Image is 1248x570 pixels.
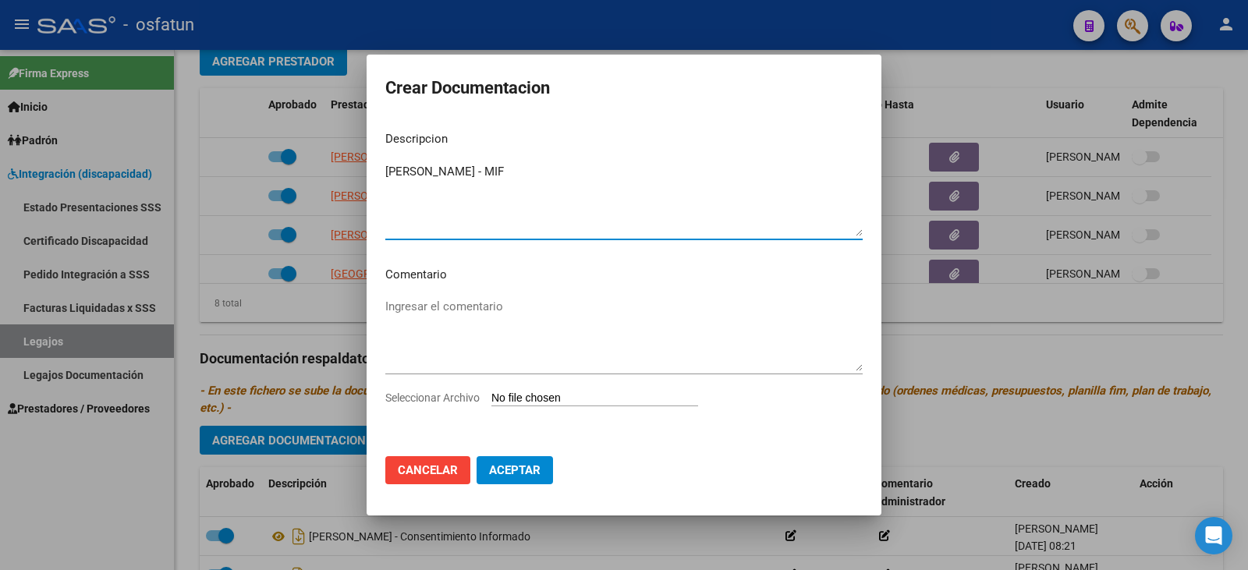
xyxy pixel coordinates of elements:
button: Aceptar [477,456,553,484]
span: Cancelar [398,463,458,477]
button: Cancelar [385,456,470,484]
div: Open Intercom Messenger [1195,517,1232,554]
h2: Crear Documentacion [385,73,863,103]
p: Descripcion [385,130,863,148]
p: Comentario [385,266,863,284]
span: Aceptar [489,463,541,477]
span: Seleccionar Archivo [385,391,480,404]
